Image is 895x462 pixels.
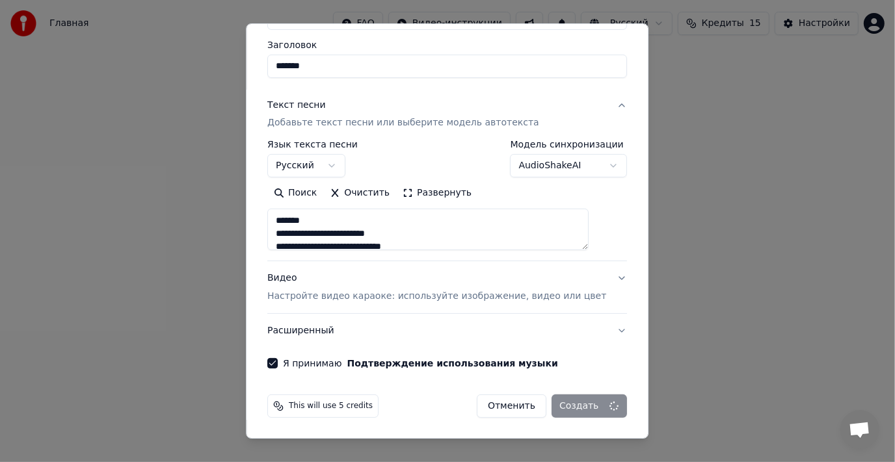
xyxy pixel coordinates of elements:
p: Настройте видео караоке: используйте изображение, видео или цвет [267,290,606,303]
button: Поиск [267,183,323,204]
button: Развернуть [396,183,478,204]
p: Добавьте текст песни или выберите модель автотекста [267,117,539,130]
label: Я принимаю [283,359,558,368]
button: Я принимаю [347,359,558,368]
button: Отменить [477,394,546,418]
div: Текст песниДобавьте текст песни или выберите модель автотекста [267,140,627,261]
button: Расширенный [267,314,627,348]
button: ВидеоНастройте видео караоке: используйте изображение, видео или цвет [267,262,627,314]
label: Заголовок [267,40,627,49]
label: Модель синхронизации [511,140,628,149]
button: Очистить [324,183,397,204]
span: This will use 5 credits [289,401,373,411]
label: Язык текста песни [267,140,358,149]
div: Текст песни [267,99,326,112]
button: Текст песниДобавьте текст песни или выберите модель автотекста [267,88,627,140]
div: Видео [267,272,606,303]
